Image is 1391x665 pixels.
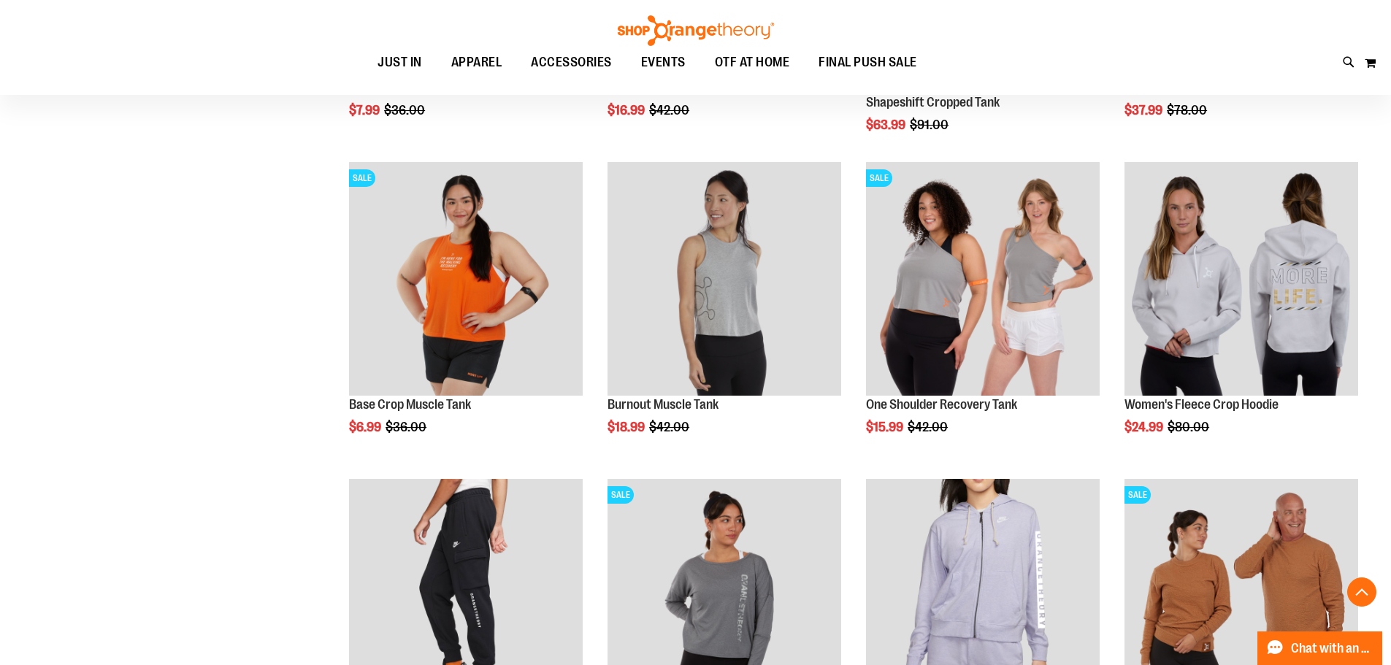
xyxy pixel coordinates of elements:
[866,397,1017,412] a: One Shoulder Recovery Tank
[600,155,848,472] div: product
[616,15,776,46] img: Shop Orangetheory
[866,162,1100,396] img: Main view of One Shoulder Recovery Tank
[363,46,437,80] a: JUST IN
[1257,631,1383,665] button: Chat with an Expert
[1168,420,1211,434] span: $80.00
[910,118,951,132] span: $91.00
[451,46,502,79] span: APPAREL
[378,46,422,79] span: JUST IN
[1124,162,1358,396] img: Product image for Womens Fleece Crop Hoodie
[349,169,375,187] span: SALE
[866,162,1100,398] a: Main view of One Shoulder Recovery TankSALE
[715,46,790,79] span: OTF AT HOME
[859,155,1107,472] div: product
[349,103,382,118] span: $7.99
[626,46,700,80] a: EVENTS
[866,420,905,434] span: $15.99
[1124,486,1151,504] span: SALE
[531,46,612,79] span: ACCESSORIES
[516,46,626,80] a: ACCESSORIES
[608,397,719,412] a: Burnout Muscle Tank
[342,155,590,472] div: product
[649,103,691,118] span: $42.00
[804,46,932,79] a: FINAL PUSH SALE
[1124,420,1165,434] span: $24.99
[1167,103,1209,118] span: $78.00
[641,46,686,79] span: EVENTS
[386,420,429,434] span: $36.00
[349,420,383,434] span: $6.99
[1291,642,1373,656] span: Chat with an Expert
[608,420,647,434] span: $18.99
[1347,577,1376,607] button: Back To Top
[1124,397,1279,412] a: Women's Fleece Crop Hoodie
[866,169,892,187] span: SALE
[608,162,841,396] img: Product image for Burnout Muscle Tank
[866,80,1039,109] a: Beyond Yoga Women's Spacedye Shapeshift Cropped Tank
[700,46,805,80] a: OTF AT HOME
[384,103,427,118] span: $36.00
[1124,162,1358,398] a: Product image for Womens Fleece Crop Hoodie
[349,397,471,412] a: Base Crop Muscle Tank
[349,162,583,396] img: Product image for Base Crop Muscle Tank
[649,420,691,434] span: $42.00
[819,46,917,79] span: FINAL PUSH SALE
[437,46,517,80] a: APPAREL
[1117,155,1365,472] div: product
[608,162,841,398] a: Product image for Burnout Muscle Tank
[866,118,908,132] span: $63.99
[908,420,950,434] span: $42.00
[608,486,634,504] span: SALE
[608,103,647,118] span: $16.99
[1124,103,1165,118] span: $37.99
[349,162,583,398] a: Product image for Base Crop Muscle TankSALE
